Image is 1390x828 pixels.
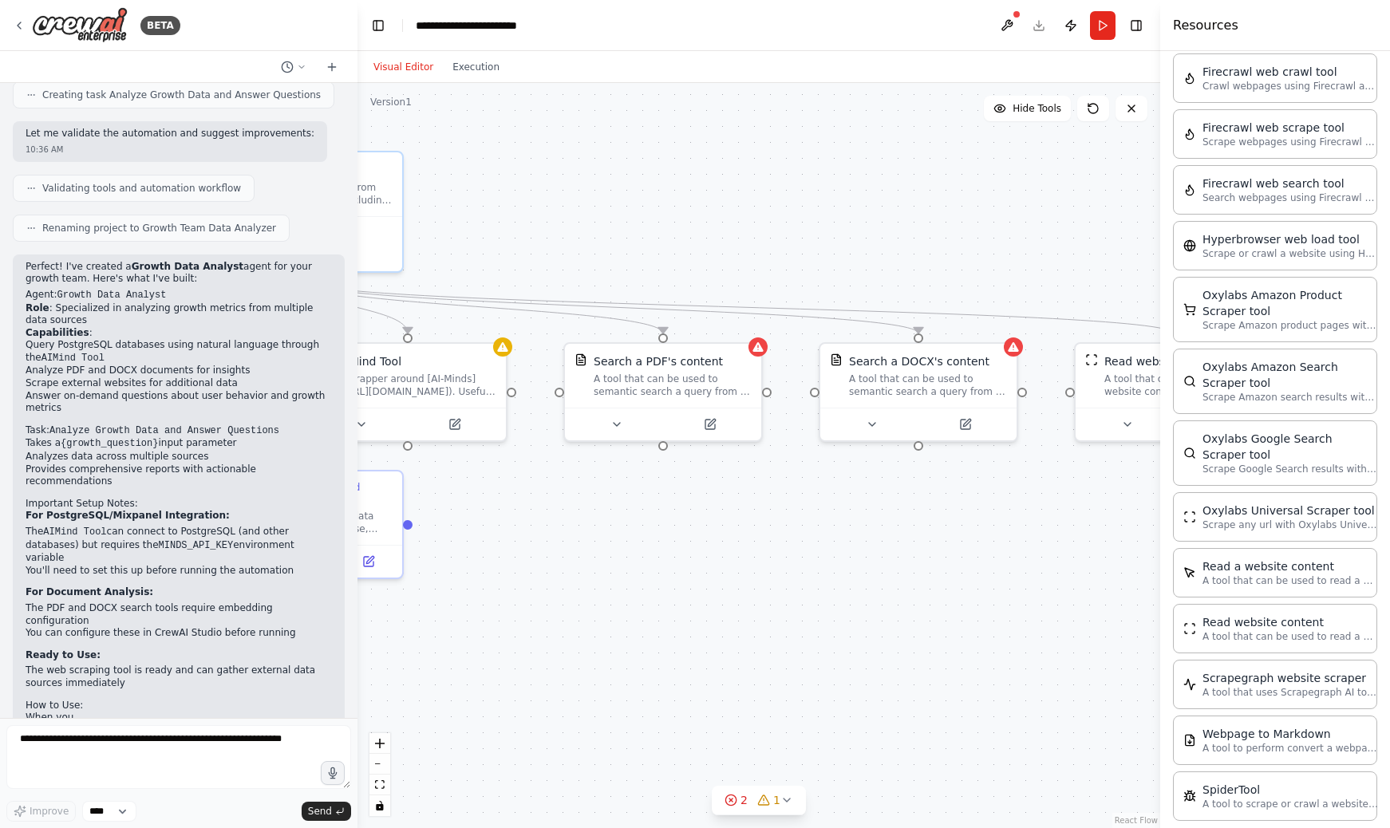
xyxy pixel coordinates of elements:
p: A tool to perform convert a webpage to markdown to make it easier for LLMs to understand [1202,742,1378,755]
button: Click to speak your automation idea [321,761,345,785]
img: DOCXSearchTool [830,353,843,366]
button: fit view [369,775,390,795]
div: A tool that can be used to semantic search a query from a PDF's content. [594,373,752,398]
div: Oxylabs Amazon Product Scraper tool [1202,287,1378,319]
strong: Ready to Use: [26,649,101,660]
h4: Resources [1173,16,1238,35]
div: Analyze Growth Data and Answer QuestionsAnalyze growth-related data from PostgreSQL database, ext... [204,470,404,579]
button: Open in side panel [920,415,1010,434]
div: Search a PDF's content [594,353,723,369]
p: Scrape any url with Oxylabs Universal Scraper [1202,518,1378,531]
button: Improve [6,801,76,822]
p: A tool that can be used to read a website content. [1202,574,1378,587]
p: A tool that uses Scrapegraph AI to intelligently scrape website content. [1202,686,1378,699]
div: AIMindToolAIMind ToolA wrapper around [AI-Minds]([URL][DOMAIN_NAME]). Useful for when you need an... [308,342,507,442]
img: PDFSearchTool [575,353,587,366]
img: SpiderTool [1183,790,1196,802]
p: Scrape or crawl a website using Hyperbrowser and return the contents in properly formatted markdo... [1202,247,1378,260]
img: Logo [32,7,128,43]
li: Query PostgreSQL databases using natural language through the [26,339,332,365]
img: OxylabsAmazonSearchScraperTool [1183,375,1196,388]
span: 1 [773,792,780,808]
li: The can connect to PostgreSQL (and other databases) but requires the environment variable [26,526,332,565]
button: zoom in [369,733,390,754]
img: OxylabsGoogleSearchScraperTool [1183,447,1196,459]
button: Hide Tools [984,96,1071,121]
button: Send [302,802,351,821]
g: Edge from 9134e6cf-4288-49ce-a4b4-04ba70d8462b to 1300ca2d-97e4-4ffb-82df-5c35fcfc1d21 [296,281,1182,333]
p: Let me validate the automation and suggest improvements: [26,128,314,140]
li: The PDF and DOCX search tools require embedding configuration [26,602,332,627]
span: Creating task Analyze Growth Data and Answer Questions [42,89,321,101]
img: ScrapegraphScrapeTool [1183,678,1196,691]
li: : Specialized in analyzing growth metrics from multiple data sources [26,302,332,327]
img: ScrapeWebsiteTool [1183,622,1196,635]
div: Hyperbrowser web load tool [1202,231,1378,247]
strong: For PostgreSQL/Mixpanel Integration: [26,510,230,521]
button: Switch to previous chat [274,57,313,77]
img: FirecrawlSearchTool [1183,183,1196,196]
img: FirecrawlCrawlWebsiteTool [1183,72,1196,85]
strong: For Document Analysis: [26,586,153,597]
img: ScrapeWebsiteTool [1085,353,1098,366]
p: A tool to scrape or crawl a website and return LLM-ready content. [1202,798,1378,810]
code: AIMind Tool [41,353,105,364]
li: Answer on-demand questions about user behavior and growth metrics [26,390,332,415]
button: Visual Editor [364,57,443,77]
button: Hide right sidebar [1125,14,1147,37]
strong: Growth Data Analyst [132,261,243,272]
img: OxylabsAmazonProductScraperTool [1183,303,1196,316]
p: Scrape Amazon product pages with Oxylabs Amazon Product Scraper [1202,319,1378,332]
p: When you [26,712,332,724]
span: Validating tools and automation workflow [42,182,241,195]
button: Open in side panel [665,415,755,434]
span: 2 [740,792,748,808]
div: Scrapegraph website scraper [1202,670,1378,686]
button: Execution [443,57,509,77]
a: React Flow attribution [1115,816,1158,825]
div: Search a DOCX's content [849,353,989,369]
p: Perfect! I've created a agent for your growth team. Here's what I've built: [26,261,332,286]
span: Renaming project to Growth Team Data Analyzer [42,222,276,235]
p: Scrape Google Search results with Oxylabs Google Search Scraper [1202,463,1378,475]
div: Read website content [1104,353,1226,369]
g: Edge from 9134e6cf-4288-49ce-a4b4-04ba70d8462b to 9b60e4d1-1eaa-4de4-a20a-7fa3cc047a7b [296,281,671,333]
li: : [26,327,332,415]
code: Growth Data Analyst [57,290,167,301]
span: Send [308,805,332,818]
h2: Agent: [26,289,332,302]
div: React Flow controls [369,733,390,816]
span: Improve [30,805,69,818]
div: Firecrawl web scrape tool [1202,120,1378,136]
div: Oxylabs Universal Scraper tool [1202,503,1378,518]
div: Version 1 [370,96,412,108]
code: AIMind Tool [43,526,106,538]
div: SpiderTool [1202,782,1378,798]
div: A tool that can be used to semantic search a query from a DOCX's content. [849,373,1007,398]
div: Read website content [1202,614,1378,630]
div: Oxylabs Amazon Search Scraper tool [1202,359,1378,391]
p: Crawl webpages using Firecrawl and return the contents [1202,80,1378,93]
li: Scrape external websites for additional data [26,377,332,390]
span: Hide Tools [1013,102,1061,115]
div: PDFSearchToolSearch a PDF's contentA tool that can be used to semantic search a query from a PDF'... [563,342,763,442]
p: Scrape Amazon search results with Oxylabs Amazon Search Scraper [1202,391,1378,404]
strong: Role [26,302,49,313]
div: A wrapper around [AI-Minds]([URL][DOMAIN_NAME]). Useful for when you need answers to questions fr... [338,373,496,398]
div: 10:36 AM [26,144,314,156]
strong: Capabilities [26,327,89,338]
li: Takes a input parameter [26,437,332,451]
li: You can configure these in CrewAI Studio before running [26,627,332,640]
button: Open in side panel [409,415,500,434]
li: You'll need to set this up before running the automation [26,565,332,578]
p: Scrape webpages using Firecrawl and return the contents [1202,136,1378,148]
li: The web scraping tool is ready and can gather external data sources immediately [26,664,332,689]
div: BETA [140,16,180,35]
li: Analyze PDF and DOCX documents for insights [26,365,332,377]
nav: breadcrumb [416,18,562,34]
div: A tool that can be used to read a website content. [1104,373,1262,398]
h2: Important Setup Notes: [26,498,332,511]
button: zoom out [369,754,390,775]
img: HyperbrowserLoadTool [1183,239,1196,252]
button: Open in side panel [341,552,396,571]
